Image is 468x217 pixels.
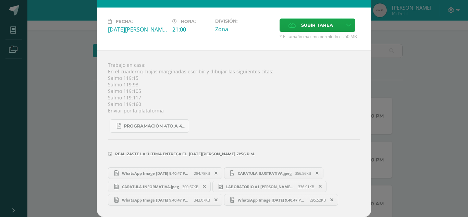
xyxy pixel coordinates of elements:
span: 356.56KB [295,171,311,176]
span: WhatsApp Image [DATE] 9.40.47 PM (2).jpeg [119,171,194,176]
span: Remover entrega [326,196,338,204]
a: WhatsApp Image [DATE] 9.40.47 PM.jpeg 343.07KB [108,194,222,206]
span: CARATULA INFORMATIVA.jpeg [119,184,182,189]
span: Remover entrega [210,169,222,177]
span: Remover entrega [315,183,326,190]
a: WhatsApp Image [DATE] 9.40.47 PM (1).jpeg 295.52KB [224,194,338,206]
span: Subir tarea [301,19,333,32]
span: LABORATORIO #1 [PERSON_NAME].jpeg [223,184,298,189]
span: Remover entrega [311,169,323,177]
span: WhatsApp Image [DATE] 9.40.47 PM (1).jpeg [234,197,310,203]
span: Programación 4to.A 4ta Unidad 2025.pdf [124,123,185,129]
span: 295.52KB [310,197,326,203]
span: 336.91KB [298,184,314,189]
div: Trabajo en casa: En el cuaderno, hojas marginadas escribir y dibujar las siguientes citas: Salmo ... [97,50,371,217]
a: CARATULA INFORMATIVA.jpeg 300.67KB [108,181,211,192]
div: [DATE][PERSON_NAME] [108,26,167,33]
span: Remover entrega [199,183,210,190]
a: Programación 4to.A 4ta Unidad 2025.pdf [110,119,189,133]
span: 300.67KB [182,184,198,189]
span: Remover entrega [210,196,222,204]
span: WhatsApp Image [DATE] 9.40.47 PM.jpeg [119,197,194,203]
span: 284.78KB [194,171,210,176]
span: 343.07KB [194,197,210,203]
span: * El tamaño máximo permitido es 50 MB [280,34,360,39]
span: CARATULA ILUSTRATIVA.jpeg [234,171,295,176]
a: CARATULA ILUSTRATIVA.jpeg 356.56KB [224,167,324,179]
div: Zona [215,25,274,33]
label: División: [215,19,274,24]
a: WhatsApp Image [DATE] 9.40.47 PM (2).jpeg 284.78KB [108,167,222,179]
a: LABORATORIO #1 [PERSON_NAME].jpeg 336.91KB [212,181,327,192]
div: 21:00 [172,26,210,33]
span: Fecha: [116,19,133,24]
span: Hora: [181,19,196,24]
span: Realizaste la última entrega el [115,152,187,156]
